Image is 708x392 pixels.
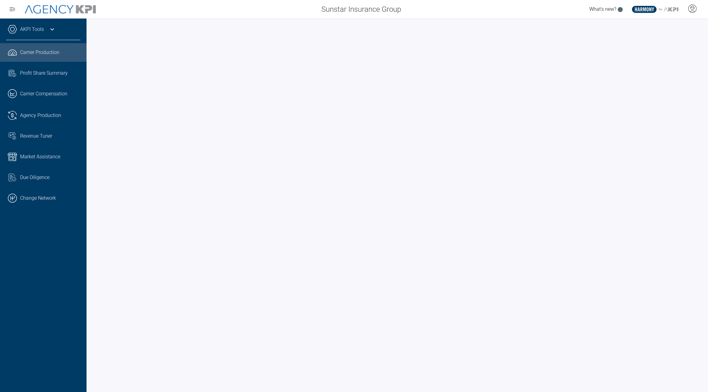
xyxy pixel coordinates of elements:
span: Profit Share Summary [20,69,68,77]
span: Revenue Tuner [20,132,52,140]
span: Sunstar Insurance Group [321,4,401,15]
img: AgencyKPI [25,5,96,14]
span: Market Assistance [20,153,60,161]
span: What's new? [589,6,616,12]
a: AKPI Tools [20,26,44,33]
span: Agency Production [20,112,61,119]
span: Due Diligence [20,174,49,181]
span: Carrier Production [20,49,59,56]
span: Carrier Compensation [20,90,67,98]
